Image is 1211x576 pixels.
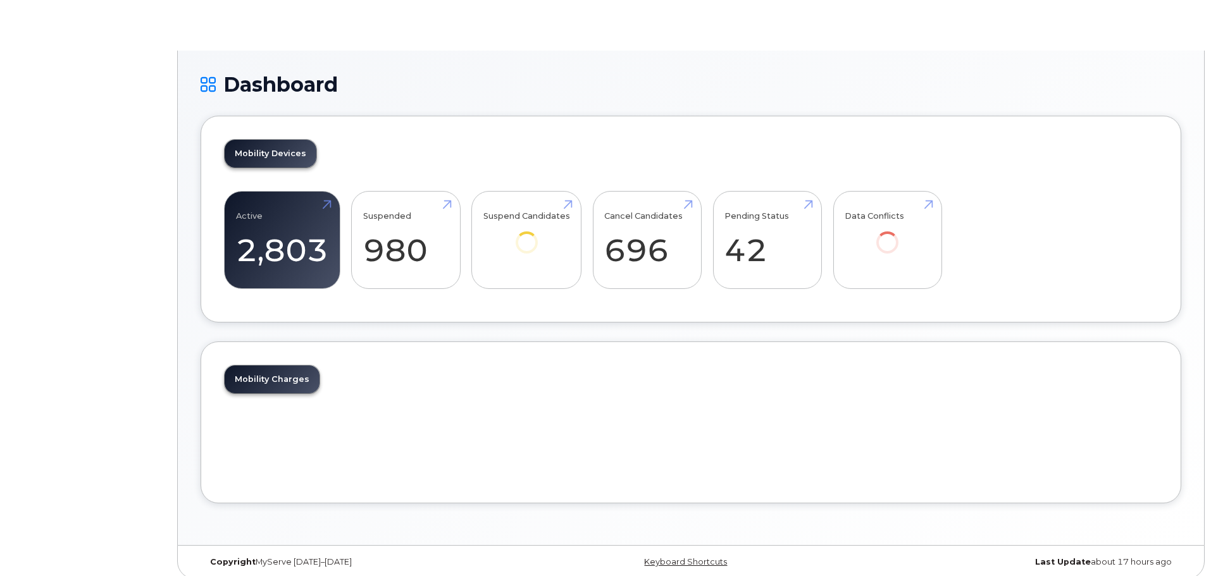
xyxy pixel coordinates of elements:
[845,199,930,271] a: Data Conflicts
[854,557,1181,567] div: about 17 hours ago
[604,199,690,282] a: Cancel Candidates 696
[210,557,256,567] strong: Copyright
[236,199,328,282] a: Active 2,803
[724,199,810,282] a: Pending Status 42
[201,557,528,567] div: MyServe [DATE]–[DATE]
[225,140,316,168] a: Mobility Devices
[644,557,727,567] a: Keyboard Shortcuts
[1035,557,1091,567] strong: Last Update
[363,199,449,282] a: Suspended 980
[201,73,1181,95] h1: Dashboard
[483,199,570,271] a: Suspend Candidates
[225,365,320,393] a: Mobility Charges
